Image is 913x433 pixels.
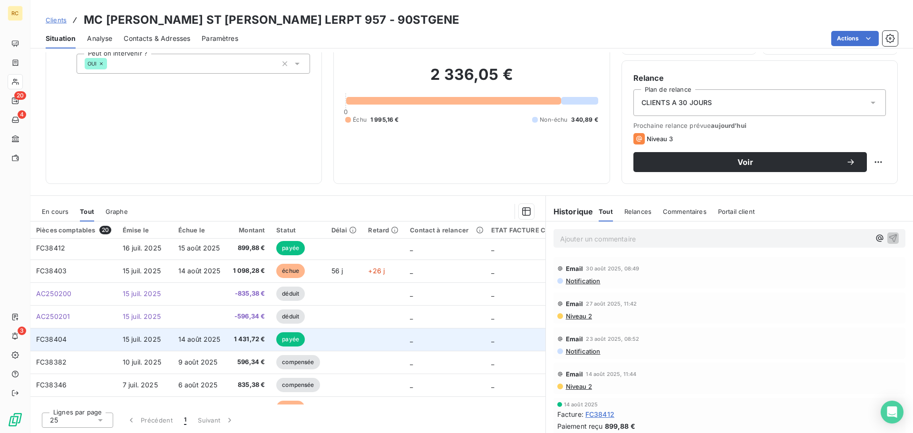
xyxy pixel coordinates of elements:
[663,208,707,215] span: Commentaires
[36,358,67,366] span: FC38382
[276,401,305,415] span: échue
[410,358,413,366] span: _
[123,381,158,389] span: 7 juil. 2025
[566,265,583,272] span: Email
[410,335,413,343] span: _
[8,6,23,21] div: RC
[633,72,886,84] h6: Relance
[410,404,413,412] span: _
[718,208,755,215] span: Portail client
[546,206,593,217] h6: Historique
[331,226,357,234] div: Délai
[491,267,494,275] span: _
[565,347,601,355] span: Notification
[50,415,58,425] span: 25
[80,208,94,215] span: Tout
[345,65,598,94] h2: 2 336,05 €
[36,312,70,320] span: AC250201
[233,312,265,321] span: -596,34 €
[233,380,265,390] span: 835,38 €
[87,61,97,67] span: OUI
[233,266,265,276] span: 1 098,28 €
[564,402,598,407] span: 14 août 2025
[107,59,115,68] input: Ajouter une valeur
[123,289,161,298] span: 15 juil. 2025
[633,152,867,172] button: Voir
[624,208,651,215] span: Relances
[36,289,71,298] span: AC250200
[184,415,186,425] span: 1
[276,332,305,346] span: payée
[106,208,128,215] span: Graphe
[276,309,305,324] span: déduit
[276,241,305,255] span: payée
[410,381,413,389] span: _
[123,244,161,252] span: 16 juil. 2025
[14,91,26,100] span: 20
[491,358,494,366] span: _
[491,312,494,320] span: _
[178,226,222,234] div: Échue le
[36,335,67,343] span: FC38404
[123,404,158,412] span: 2 juil. 2025
[18,327,26,335] span: 3
[491,381,494,389] span: _
[368,226,398,234] div: Retard
[233,289,265,298] span: -835,38 €
[46,15,67,25] a: Clients
[123,226,167,234] div: Émise le
[410,244,413,252] span: _
[566,370,583,378] span: Email
[8,412,23,427] img: Logo LeanPay
[353,115,367,124] span: Échu
[599,208,613,215] span: Tout
[410,312,413,320] span: _
[491,244,494,252] span: _
[565,383,592,390] span: Niveau 2
[36,404,67,412] span: FC38322
[540,115,567,124] span: Non-échu
[557,409,583,419] span: Facture :
[192,410,240,430] button: Suivant
[368,404,385,412] span: +39 j
[178,267,221,275] span: 14 août 2025
[344,108,348,115] span: 0
[178,244,220,252] span: 15 août 2025
[123,312,161,320] span: 15 juil. 2025
[123,267,161,275] span: 15 juil. 2025
[178,335,221,343] span: 14 août 2025
[84,11,459,29] h3: MC [PERSON_NAME] ST [PERSON_NAME] LERPT 957 - 90STGENE
[18,110,26,119] span: 4
[586,371,636,377] span: 14 août 2025, 11:44
[233,226,265,234] div: Montant
[124,34,190,43] span: Contacts & Adresses
[647,135,673,143] span: Niveau 3
[585,409,614,419] span: FC38412
[586,301,637,307] span: 27 août 2025, 11:42
[36,381,67,389] span: FC38346
[233,357,265,367] span: 596,34 €
[566,300,583,308] span: Email
[46,16,67,24] span: Clients
[331,404,344,412] span: 69 j
[711,122,747,129] span: aujourd’hui
[178,381,218,389] span: 6 août 2025
[233,335,265,344] span: 1 431,72 €
[42,208,68,215] span: En cours
[121,410,178,430] button: Précédent
[410,226,480,234] div: Contact à relancer
[565,277,601,285] span: Notification
[123,358,161,366] span: 10 juil. 2025
[566,335,583,343] span: Email
[276,355,320,369] span: compensée
[370,115,399,124] span: 1 995,16 €
[36,226,111,234] div: Pièces comptables
[410,289,413,298] span: _
[586,266,639,271] span: 30 août 2025, 08:49
[491,335,494,343] span: _
[233,243,265,253] span: 899,88 €
[46,34,76,43] span: Situation
[178,404,216,412] span: 1 août 2025
[410,267,413,275] span: _
[491,404,494,412] span: _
